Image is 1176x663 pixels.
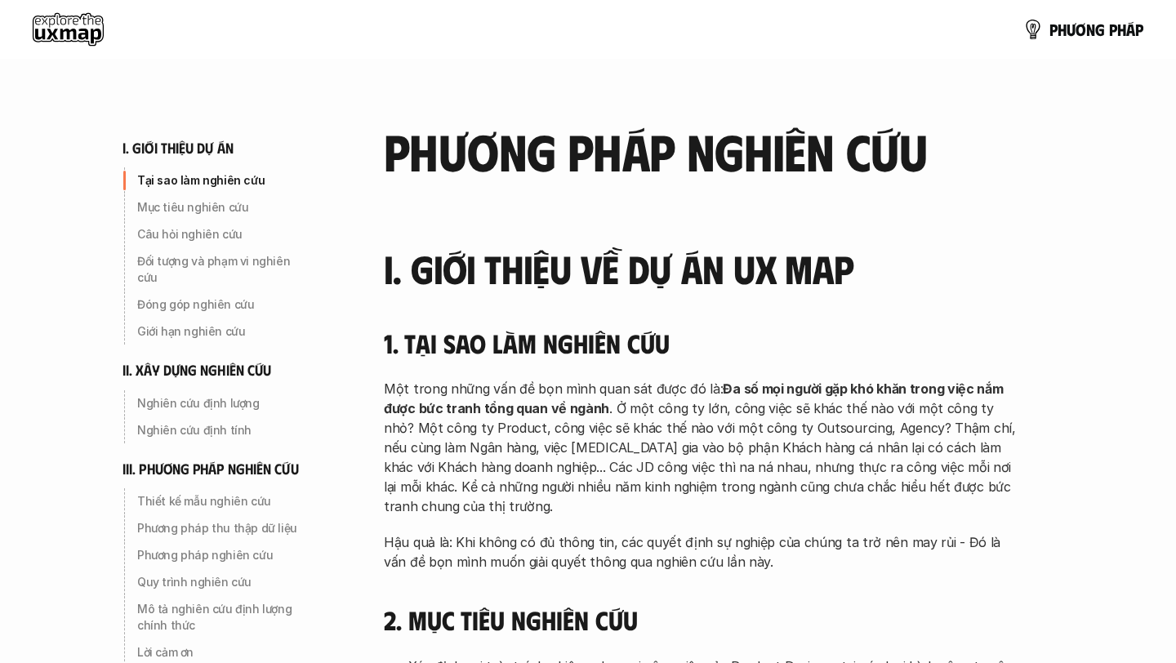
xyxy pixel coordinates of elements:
p: Nghiên cứu định tính [137,422,312,438]
p: Thiết kế mẫu nghiên cứu [137,493,312,509]
a: Đối tượng và phạm vi nghiên cứu [122,248,318,291]
p: Phương pháp nghiên cứu [137,547,312,563]
p: Câu hỏi nghiên cứu [137,226,312,243]
span: á [1126,20,1135,38]
a: Nghiên cứu định lượng [122,390,318,416]
h3: I. Giới thiệu về dự án UX Map [384,247,1021,291]
a: Câu hỏi nghiên cứu [122,221,318,247]
a: Quy trình nghiên cứu [122,569,318,595]
a: Mô tả nghiên cứu định lượng chính thức [122,596,318,639]
p: Đối tượng và phạm vi nghiên cứu [137,253,312,286]
a: Mục tiêu nghiên cứu [122,194,318,220]
a: Thiết kế mẫu nghiên cứu [122,488,318,514]
a: Tại sao làm nghiên cứu [122,167,318,194]
span: n [1086,20,1095,38]
span: h [1058,20,1067,38]
h6: ii. xây dựng nghiên cứu [122,361,271,380]
p: Hậu quả là: Khi không có đủ thông tin, các quyết định sự nghiệp của chúng ta trở nên may rủi - Đó... [384,532,1021,572]
p: Tại sao làm nghiên cứu [137,172,312,189]
p: Quy trình nghiên cứu [137,574,312,590]
a: Nghiên cứu định tính [122,417,318,443]
span: p [1049,20,1058,38]
a: Phương pháp nghiên cứu [122,542,318,568]
a: Phương pháp thu thập dữ liệu [122,515,318,541]
p: Nghiên cứu định lượng [137,395,312,412]
span: p [1109,20,1117,38]
p: Mô tả nghiên cứu định lượng chính thức [137,601,312,634]
p: Giới hạn nghiên cứu [137,323,312,340]
h6: i. giới thiệu dự án [122,139,234,158]
span: ơ [1076,20,1086,38]
h4: 1. Tại sao làm nghiên cứu [384,327,1021,358]
span: ư [1067,20,1076,38]
p: Phương pháp thu thập dữ liệu [137,520,312,536]
a: phươngpháp [1023,13,1143,46]
h2: phương pháp nghiên cứu [384,122,1021,178]
h6: iii. phương pháp nghiên cứu [122,460,299,478]
span: h [1117,20,1126,38]
a: Giới hạn nghiên cứu [122,318,318,345]
h4: 2. Mục tiêu nghiên cứu [384,604,1021,635]
p: Mục tiêu nghiên cứu [137,199,312,216]
span: p [1135,20,1143,38]
p: Một trong những vấn đề bọn mình quan sát được đó là: . Ở một công ty lớn, công việc sẽ khác thế n... [384,379,1021,516]
p: Đóng góp nghiên cứu [137,296,312,313]
span: g [1095,20,1105,38]
p: Lời cảm ơn [137,644,312,661]
a: Đóng góp nghiên cứu [122,291,318,318]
